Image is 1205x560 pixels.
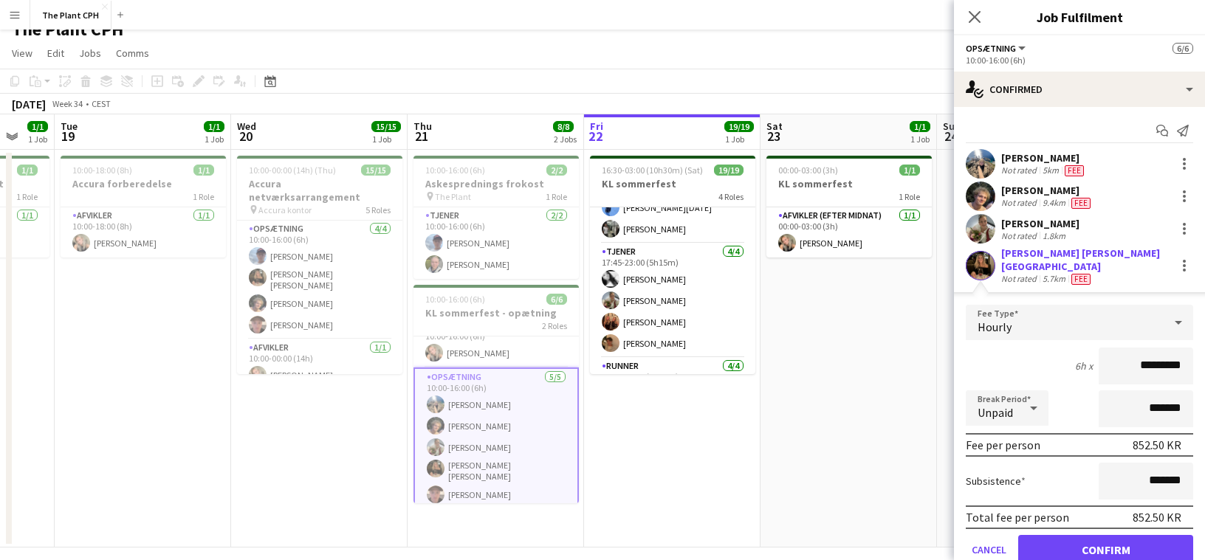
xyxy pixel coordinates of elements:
[72,165,132,176] span: 10:00-18:00 (8h)
[588,128,603,145] span: 22
[425,165,485,176] span: 10:00-16:00 (6h)
[205,134,224,145] div: 1 Job
[1068,197,1094,209] div: Crew has different fees then in role
[413,207,579,279] app-card-role: Tjener2/210:00-16:00 (6h)[PERSON_NAME][PERSON_NAME]
[27,121,48,132] span: 1/1
[47,46,64,60] span: Edit
[1071,198,1091,209] span: Fee
[28,134,47,145] div: 1 Job
[17,165,38,176] span: 1/1
[590,120,603,133] span: Fri
[1001,230,1040,241] div: Not rated
[110,44,155,63] a: Comms
[553,121,574,132] span: 8/8
[910,121,930,132] span: 1/1
[41,44,70,63] a: Edit
[766,207,932,257] app-card-role: Afvikler (efter midnat)1/100:00-03:00 (3h)[PERSON_NAME]
[1065,165,1084,176] span: Fee
[237,339,402,390] app-card-role: Afvikler1/110:00-00:00 (14h)[PERSON_NAME]
[966,55,1193,66] div: 10:00-16:00 (6h)
[73,44,107,63] a: Jobs
[435,191,471,202] span: The Plant
[413,156,579,279] app-job-card: 10:00-16:00 (6h)2/2Askesprednings frokost The Plant1 RoleTjener2/210:00-16:00 (6h)[PERSON_NAME][P...
[1040,273,1068,285] div: 5.7km
[193,191,214,202] span: 1 Role
[92,98,111,109] div: CEST
[16,191,38,202] span: 1 Role
[58,128,78,145] span: 19
[778,165,838,176] span: 00:00-03:00 (3h)
[966,510,1069,525] div: Total fee per person
[411,128,432,145] span: 21
[12,18,123,41] h1: The Plant CPH
[590,358,755,477] app-card-role: Runner4/417:45-03:00 (9h15m)
[714,165,744,176] span: 19/19
[899,165,920,176] span: 1/1
[542,320,567,331] span: 2 Roles
[966,474,1026,488] label: Subsistence
[1071,274,1091,285] span: Fee
[1133,438,1181,452] div: 852.50 KR
[764,128,783,145] span: 23
[546,294,567,305] span: 6/6
[978,319,1012,334] span: Hourly
[61,156,226,257] app-job-card: 10:00-18:00 (8h)1/1Accura forberedelse1 RoleAfvikler1/110:00-18:00 (8h)[PERSON_NAME]
[941,128,961,145] span: 24
[954,72,1205,107] div: Confirmed
[590,177,755,190] h3: KL sommerfest
[258,204,312,215] span: Accura kontor
[1001,197,1040,209] div: Not rated
[249,165,336,176] span: 10:00-00:00 (14h) (Thu)
[718,191,744,202] span: 4 Roles
[413,317,579,367] app-card-role: Afvikler1/110:00-16:00 (6h)[PERSON_NAME]
[237,156,402,374] app-job-card: 10:00-00:00 (14h) (Thu)15/15Accura netværksarrangement Accura kontor5 RolesOpsætning4/410:00-16:0...
[235,128,256,145] span: 20
[966,43,1016,54] span: Opsætning
[602,165,703,176] span: 16:30-03:00 (10h30m) (Sat)
[1001,273,1040,285] div: Not rated
[943,120,961,133] span: Sun
[1062,165,1087,176] div: Crew has different fees then in role
[910,134,930,145] div: 1 Job
[425,294,485,305] span: 10:00-16:00 (6h)
[1133,510,1181,525] div: 852.50 KR
[204,121,224,132] span: 1/1
[12,97,46,111] div: [DATE]
[954,7,1205,27] h3: Job Fulfilment
[546,165,567,176] span: 2/2
[966,43,1028,54] button: Opsætning
[413,285,579,503] app-job-card: 10:00-16:00 (6h)6/6KL sommerfest - opætning2 RolesAfvikler1/110:00-16:00 (6h)[PERSON_NAME]Opsætni...
[116,46,149,60] span: Comms
[725,134,753,145] div: 1 Job
[1040,197,1068,209] div: 9.4km
[1173,43,1193,54] span: 6/6
[590,156,755,374] app-job-card: 16:30-03:00 (10h30m) (Sat)19/19KL sommerfest4 Roles[PERSON_NAME][PERSON_NAME][PERSON_NAME][DATE][...
[371,121,401,132] span: 15/15
[237,120,256,133] span: Wed
[1040,165,1062,176] div: 5km
[766,120,783,133] span: Sat
[193,165,214,176] span: 1/1
[361,165,391,176] span: 15/15
[1001,184,1094,197] div: [PERSON_NAME]
[1075,359,1093,373] div: 6h x
[413,367,579,511] app-card-role: Opsætning5/510:00-16:00 (6h)[PERSON_NAME][PERSON_NAME][PERSON_NAME][PERSON_NAME] [PERSON_NAME][GE...
[61,207,226,257] app-card-role: Afvikler1/110:00-18:00 (8h)[PERSON_NAME]
[413,306,579,319] h3: KL sommerfest - opætning
[1001,151,1087,165] div: [PERSON_NAME]
[1001,246,1170,273] div: [PERSON_NAME] [PERSON_NAME][GEOGRAPHIC_DATA]
[79,46,101,60] span: Jobs
[6,44,38,63] a: View
[30,1,111,30] button: The Plant CPH
[237,221,402,339] app-card-role: Opsætning4/410:00-16:00 (6h)[PERSON_NAME][PERSON_NAME] [PERSON_NAME][GEOGRAPHIC_DATA][PERSON_NAME...
[766,156,932,257] app-job-card: 00:00-03:00 (3h)1/1KL sommerfest1 RoleAfvikler (efter midnat)1/100:00-03:00 (3h)[PERSON_NAME]
[766,177,932,190] h3: KL sommerfest
[237,177,402,204] h3: Accura netværksarrangement
[899,191,920,202] span: 1 Role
